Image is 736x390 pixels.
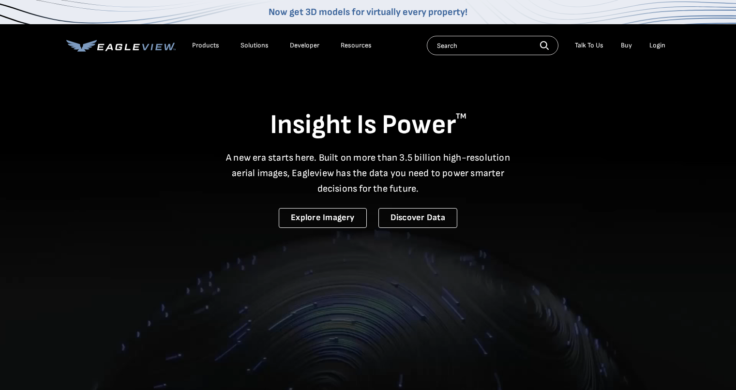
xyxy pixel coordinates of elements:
a: Now get 3D models for virtually every property! [269,6,467,18]
a: Developer [290,41,319,50]
a: Discover Data [378,208,457,228]
h1: Insight Is Power [66,108,670,142]
div: Products [192,41,219,50]
div: Login [649,41,665,50]
p: A new era starts here. Built on more than 3.5 billion high-resolution aerial images, Eagleview ha... [220,150,516,196]
div: Talk To Us [575,41,603,50]
input: Search [427,36,558,55]
div: Resources [341,41,372,50]
div: Solutions [240,41,269,50]
a: Buy [621,41,632,50]
a: Explore Imagery [279,208,367,228]
sup: TM [456,112,466,121]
